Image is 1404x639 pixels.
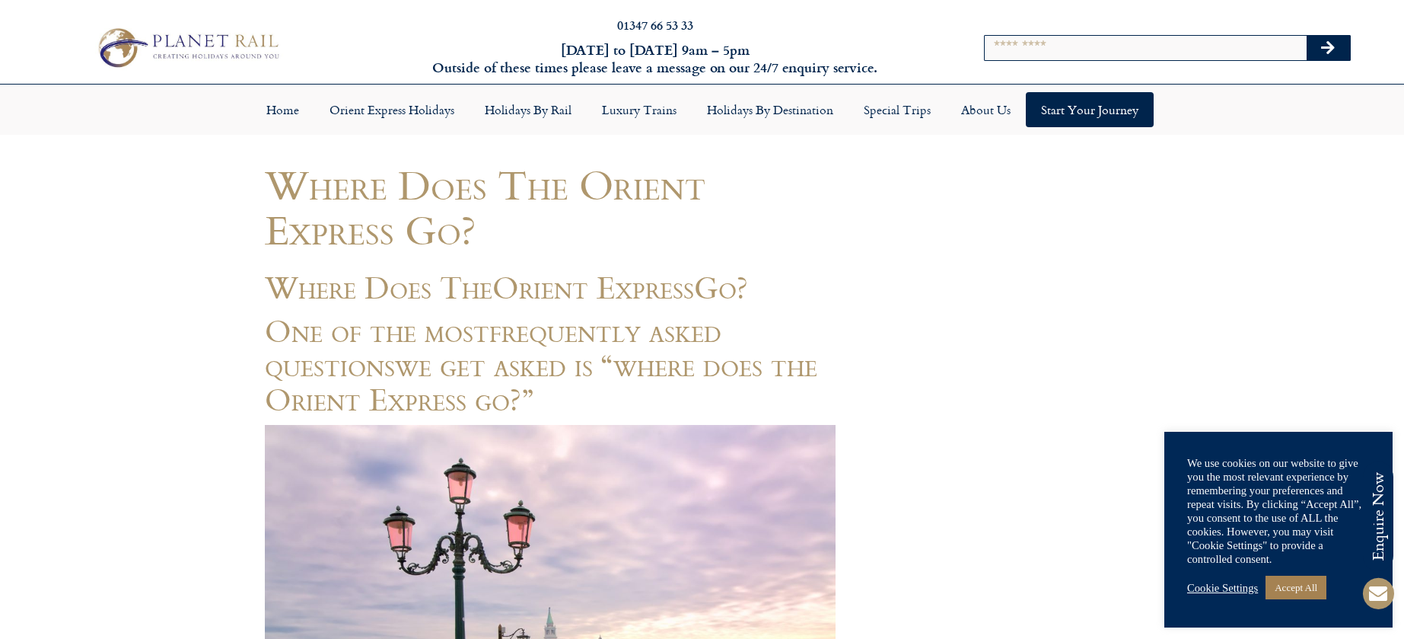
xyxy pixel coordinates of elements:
[251,92,314,127] a: Home
[1187,456,1370,566] div: We use cookies on our website to give you the most relevant experience by remembering your prefer...
[1307,36,1351,60] button: Search
[470,92,587,127] a: Holidays by Rail
[1266,576,1326,599] a: Accept All
[1026,92,1154,127] a: Start your Journey
[617,16,693,34] a: 01347 66 53 33
[314,92,470,127] a: Orient Express Holidays
[1187,581,1258,595] a: Cookie Settings
[378,41,932,77] h6: [DATE] to [DATE] 9am – 5pm Outside of these times please leave a message on our 24/7 enquiry serv...
[848,92,946,127] a: Special Trips
[91,24,284,71] img: Planet Rail Train Holidays Logo
[692,92,848,127] a: Holidays by Destination
[8,92,1396,127] nav: Menu
[587,92,692,127] a: Luxury Trains
[946,92,1026,127] a: About Us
